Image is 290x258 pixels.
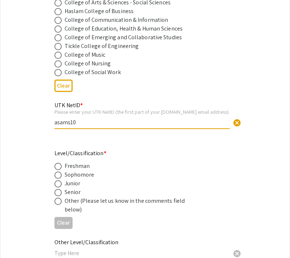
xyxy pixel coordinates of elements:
div: College of Communication & Information [65,16,168,24]
div: College of Education, Health & Human Sciences [65,24,183,33]
span: cancel [233,118,241,127]
input: Type Here [54,118,230,126]
div: Other (Please let us know in the comments field below) [65,197,192,214]
div: College of Nursing [65,59,111,68]
div: College of Emerging and Collaborative Studies [65,33,182,42]
button: Clear [230,115,244,130]
div: Haslam College of Business [65,7,134,16]
div: College of Social Work [65,68,121,77]
iframe: Chat [5,225,31,253]
div: Please enter your UTK NetID (the first part of your [DOMAIN_NAME] email address) [54,109,230,115]
div: Freshman [65,162,90,170]
div: Sophomore [65,170,94,179]
div: Senior [65,188,81,197]
input: Type Here [54,249,230,257]
button: Clear [54,80,73,92]
button: Clear [54,217,73,229]
div: Tickle College of Engineering [65,42,139,51]
mat-label: UTK NetID [54,101,83,109]
mat-label: Other Level/Classification [54,238,118,246]
mat-label: Level/Classification [54,149,106,157]
div: Junior [65,179,81,188]
div: College of Music [65,51,106,59]
span: cancel [233,249,241,258]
